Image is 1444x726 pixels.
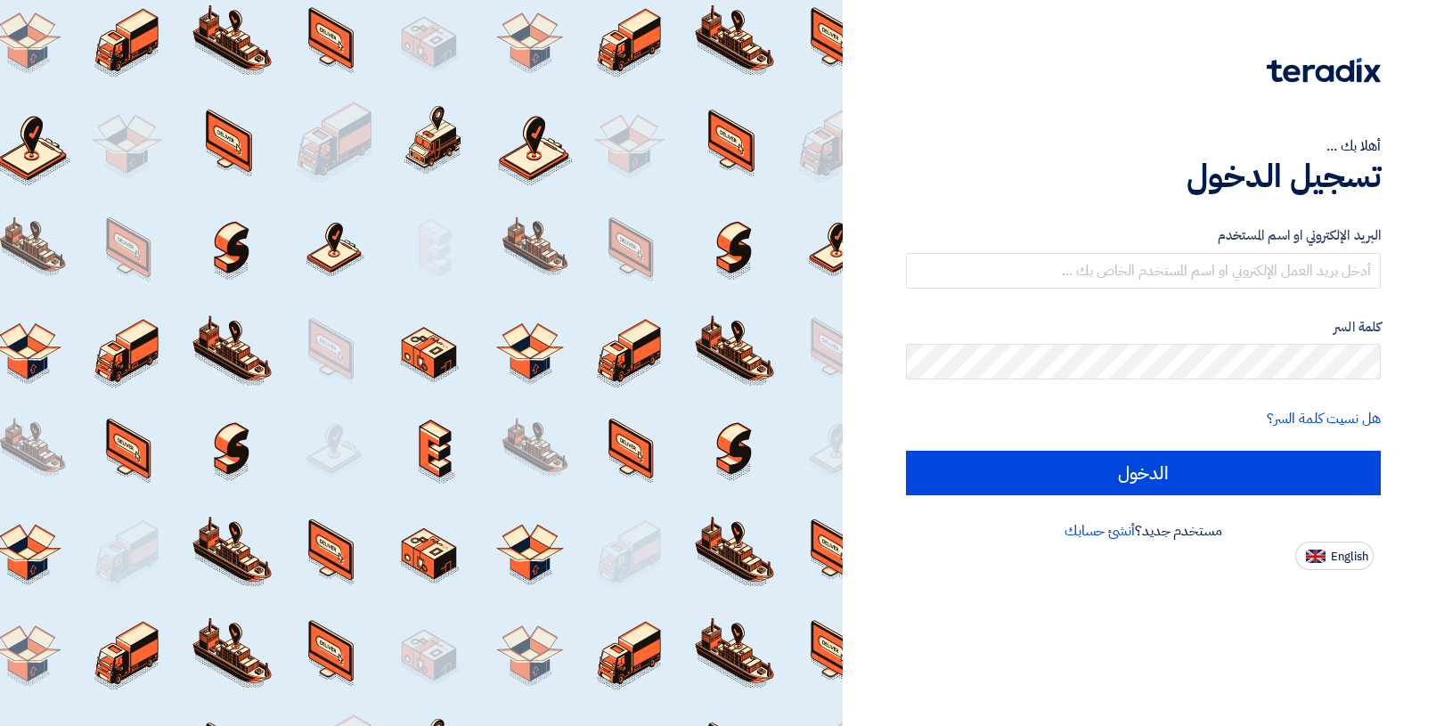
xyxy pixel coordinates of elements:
label: البريد الإلكتروني او اسم المستخدم [906,225,1381,246]
input: أدخل بريد العمل الإلكتروني او اسم المستخدم الخاص بك ... [906,253,1381,289]
div: مستخدم جديد؟ [906,520,1381,542]
h1: تسجيل الدخول [906,157,1381,196]
label: كلمة السر [906,317,1381,338]
span: English [1331,551,1368,563]
input: الدخول [906,451,1381,495]
div: أهلا بك ... [906,135,1381,157]
button: English [1295,542,1374,570]
a: هل نسيت كلمة السر؟ [1267,408,1381,429]
a: أنشئ حسابك [1065,520,1135,542]
img: en-US.png [1306,550,1326,563]
img: Teradix logo [1267,58,1381,83]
